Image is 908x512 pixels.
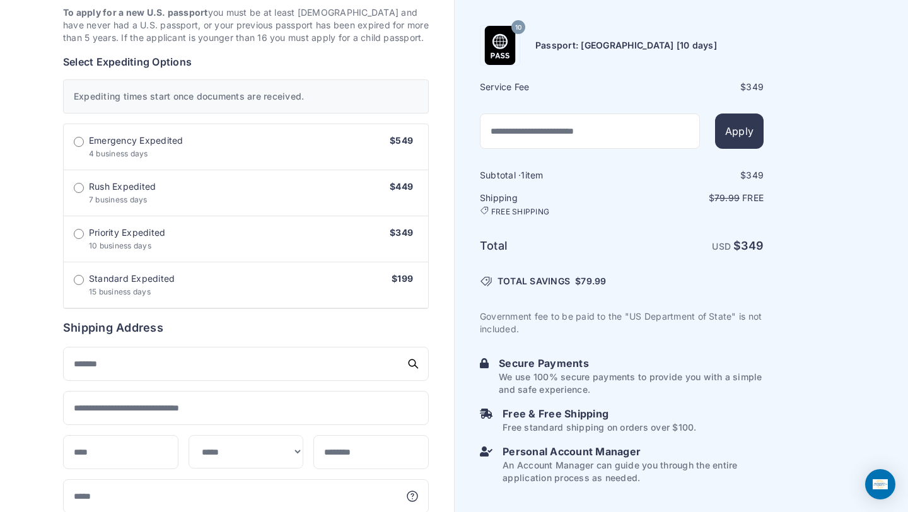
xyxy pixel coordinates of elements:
[491,207,549,217] span: FREE SHIPPING
[741,239,764,252] span: 349
[746,170,764,180] span: 349
[581,276,606,286] span: 79.99
[499,356,764,371] h6: Secure Payments
[63,319,429,337] h6: Shipping Address
[742,192,764,203] span: Free
[623,192,764,204] p: $
[865,469,895,499] div: Open Intercom Messenger
[515,19,521,35] span: 10
[89,226,165,239] span: Priority Expedited
[480,169,620,182] h6: Subtotal · item
[89,180,156,193] span: Rush Expedited
[392,273,413,284] span: $199
[480,81,620,93] h6: Service Fee
[498,275,570,288] span: TOTAL SAVINGS
[746,81,764,92] span: 349
[390,227,413,238] span: $349
[63,54,429,69] h6: Select Expediting Options
[480,192,620,217] h6: Shipping
[575,275,606,288] span: $
[503,444,764,459] h6: Personal Account Manager
[480,237,620,255] h6: Total
[390,181,413,192] span: $449
[89,195,148,204] span: 7 business days
[503,421,696,434] p: Free standard shipping on orders over $100.
[63,6,429,44] p: you must be at least [DEMOGRAPHIC_DATA] and have never had a U.S. passport, or your previous pass...
[715,113,764,149] button: Apply
[535,39,717,52] h6: Passport: [GEOGRAPHIC_DATA] [10 days]
[89,241,151,250] span: 10 business days
[89,287,151,296] span: 15 business days
[503,406,696,421] h6: Free & Free Shipping
[89,272,175,285] span: Standard Expedited
[712,241,731,252] span: USD
[63,7,208,18] strong: To apply for a new U.S. passport
[521,170,525,180] span: 1
[480,310,764,335] p: Government fee to be paid to the "US Department of State" is not included.
[499,371,764,396] p: We use 100% secure payments to provide you with a simple and safe experience.
[480,26,520,65] img: Product Name
[623,169,764,182] div: $
[623,81,764,93] div: $
[63,79,429,113] div: Expediting times start once documents are received.
[714,192,740,203] span: 79.99
[390,135,413,146] span: $549
[89,134,183,147] span: Emergency Expedited
[89,149,148,158] span: 4 business days
[733,239,764,252] strong: $
[406,490,419,503] svg: More information
[503,459,764,484] p: An Account Manager can guide you through the entire application process as needed.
